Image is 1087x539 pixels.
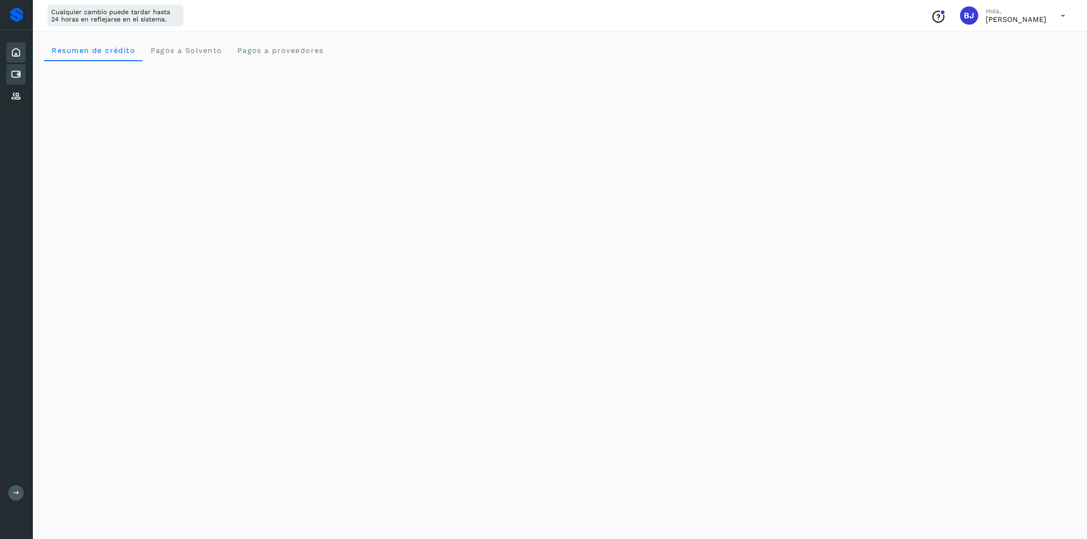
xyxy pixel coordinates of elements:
div: Cuentas por pagar [6,64,26,84]
p: Hola, [986,7,1046,15]
span: Resumen de crédito [51,46,135,55]
p: Brayant Javier Rocha Martinez [986,15,1046,24]
span: Pagos a proveedores [236,46,324,55]
div: Inicio [6,42,26,63]
span: Pagos a Solvento [150,46,222,55]
div: Cualquier cambio puede tardar hasta 24 horas en reflejarse en el sistema. [47,5,184,26]
div: Proveedores [6,86,26,106]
